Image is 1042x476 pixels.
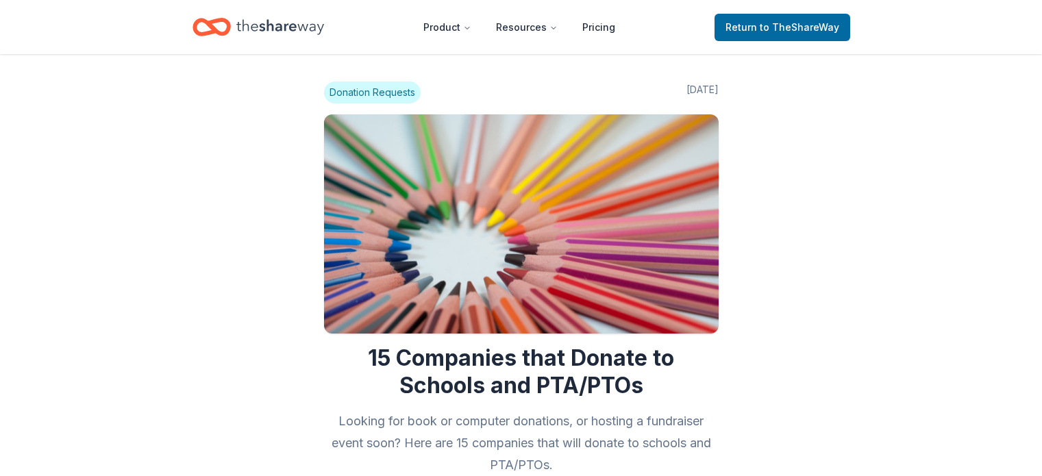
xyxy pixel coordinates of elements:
button: Resources [485,14,569,41]
img: Image for 15 Companies that Donate to Schools and PTA/PTOs [324,114,719,334]
nav: Main [412,11,626,43]
span: Donation Requests [324,82,421,103]
a: Pricing [571,14,626,41]
span: Return [725,19,839,36]
span: to TheShareWay [760,21,839,33]
h2: Looking for book or computer donations, or hosting a fundraiser event soon? Here are 15 companies... [324,410,719,476]
button: Product [412,14,482,41]
a: Returnto TheShareWay [715,14,850,41]
a: Home [193,11,324,43]
h1: 15 Companies that Donate to Schools and PTA/PTOs [324,345,719,399]
span: [DATE] [686,82,719,103]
